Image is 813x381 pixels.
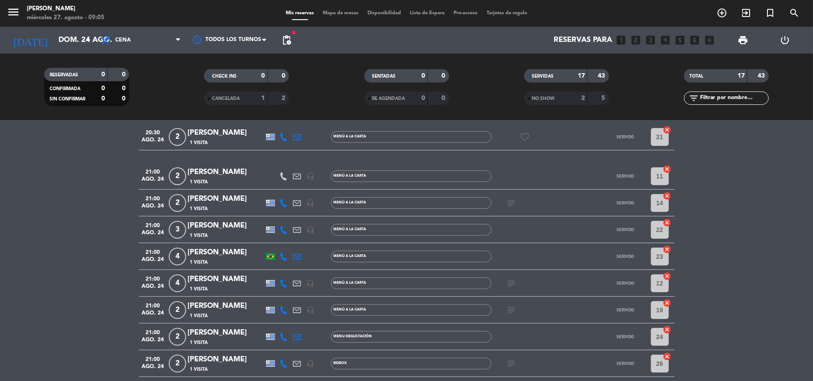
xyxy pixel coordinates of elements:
[663,352,672,361] i: cancel
[122,95,127,102] strong: 0
[50,87,80,91] span: CONFIRMADA
[142,176,164,186] span: ago. 24
[27,13,104,22] div: miércoles 27. agosto - 09:05
[738,35,748,46] span: print
[663,125,672,134] i: cancel
[142,283,164,294] span: ago. 24
[699,93,768,103] input: Filtrar por nombre...
[717,8,727,18] i: add_circle_outline
[169,355,186,373] span: 2
[603,355,648,373] button: SERVIDO
[506,305,517,315] i: subject
[190,286,208,293] span: 1 Visita
[603,128,648,146] button: SERVIDO
[630,34,642,46] i: looks_two
[617,281,634,286] span: SERVIDO
[122,71,127,78] strong: 0
[142,127,164,137] span: 20:30
[83,35,94,46] i: arrow_drop_down
[142,364,164,374] span: ago. 24
[442,95,447,101] strong: 0
[212,96,240,101] span: CANCELADA
[318,11,363,16] span: Mapa de mesas
[142,193,164,203] span: 21:00
[212,74,237,79] span: CHECK INS
[188,327,264,339] div: [PERSON_NAME]
[282,73,287,79] strong: 0
[482,11,532,16] span: Tarjetas de regalo
[142,257,164,267] span: ago. 24
[334,135,367,138] span: MENÚ A LA CARTA
[506,278,517,289] i: subject
[307,199,315,207] i: headset_mic
[7,30,54,50] i: [DATE]
[142,300,164,310] span: 21:00
[334,228,367,231] span: MENÚ A LA CARTA
[765,8,775,18] i: turned_in_not
[704,34,716,46] i: add_box
[617,254,634,259] span: SERVIDO
[645,34,657,46] i: looks_3
[789,8,800,18] i: search
[764,27,806,54] div: LOG OUT
[190,366,208,373] span: 1 Visita
[334,308,367,311] span: MENÚ A LA CARTA
[688,93,699,104] i: filter_list
[603,167,648,185] button: SERVIDO
[506,198,517,208] i: subject
[603,274,648,292] button: SERVIDO
[554,36,613,45] span: Reservas para
[334,254,367,258] span: MENÚ A LA CARTA
[142,337,164,347] span: ago. 24
[741,8,751,18] i: exit_to_app
[363,11,405,16] span: Disponibilidad
[291,30,296,35] span: fiber_manual_record
[27,4,104,13] div: [PERSON_NAME]
[334,281,367,285] span: MENÚ A LA CARTA
[780,35,791,46] i: power_settings_new
[663,165,672,174] i: cancel
[142,203,164,213] span: ago. 24
[169,128,186,146] span: 2
[190,259,208,266] span: 1 Visita
[262,73,265,79] strong: 0
[190,178,208,186] span: 1 Visita
[372,96,405,101] span: RE AGENDADA
[142,327,164,337] span: 21:00
[334,361,347,365] span: BIGBOX
[758,73,767,79] strong: 43
[101,85,105,91] strong: 0
[307,279,315,287] i: headset_mic
[421,73,425,79] strong: 0
[188,166,264,178] div: [PERSON_NAME]
[663,191,672,200] i: cancel
[122,85,127,91] strong: 0
[307,360,315,368] i: headset_mic
[169,167,186,185] span: 2
[660,34,671,46] i: looks_4
[442,73,447,79] strong: 0
[169,221,186,239] span: 3
[617,361,634,366] span: SERVIDO
[50,97,85,101] span: SIN CONFIRMAR
[101,95,105,102] strong: 0
[603,221,648,239] button: SERVIDO
[190,339,208,346] span: 1 Visita
[169,274,186,292] span: 4
[601,95,607,101] strong: 5
[142,246,164,257] span: 21:00
[675,34,686,46] i: looks_5
[169,194,186,212] span: 2
[142,230,164,240] span: ago. 24
[663,245,672,254] i: cancel
[663,325,672,334] i: cancel
[115,37,131,43] span: Cena
[449,11,482,16] span: Pre-acceso
[169,301,186,319] span: 2
[617,227,634,232] span: SERVIDO
[7,5,20,19] i: menu
[142,353,164,364] span: 21:00
[7,5,20,22] button: menu
[101,71,105,78] strong: 0
[738,73,745,79] strong: 17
